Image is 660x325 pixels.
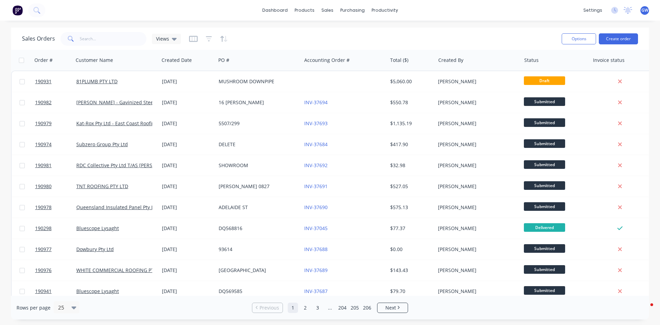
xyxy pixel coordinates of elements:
a: dashboard [259,5,291,15]
div: $575.13 [390,204,430,211]
div: purchasing [337,5,368,15]
div: 16 [PERSON_NAME] [219,99,295,106]
a: Dowbury Pty Ltd [76,246,114,252]
a: 81PLUMB PTY LTD [76,78,118,85]
span: Views [156,35,169,42]
span: 190980 [35,183,52,190]
div: 93614 [219,246,295,253]
div: Created Date [162,57,192,64]
div: [DATE] [162,204,213,211]
a: INV-37687 [304,288,328,294]
span: 190978 [35,204,52,211]
div: productivity [368,5,401,15]
div: [DATE] [162,141,213,148]
div: [PERSON_NAME] [438,141,514,148]
div: [DATE] [162,288,213,295]
div: [DATE] [162,120,213,127]
a: Bluescope Lysaght [76,288,119,294]
span: Submitted [524,139,565,148]
div: $550.78 [390,99,430,106]
div: settings [580,5,606,15]
a: TNT ROOFING PTY LTD [76,183,128,189]
a: Kat-Rox Pty Ltd - East Coast Roofing QLD [76,120,168,127]
div: $32.98 [390,162,430,169]
ul: Pagination [249,303,411,313]
a: Next page [377,304,408,311]
img: Factory [12,5,23,15]
a: RDC Collective Pty Ltd T/AS [PERSON_NAME] Metal Roofing [76,162,211,169]
div: $79.70 [390,288,430,295]
a: 190974 [35,134,76,155]
a: Subzero Group Pty Ltd [76,141,128,148]
span: Next [385,304,396,311]
a: INV-37694 [304,99,328,106]
a: INV-37692 [304,162,328,169]
a: Page 206 [362,303,372,313]
h1: Sales Orders [22,35,55,42]
span: Submitted [524,244,565,253]
div: $143.43 [390,267,430,274]
div: Accounting Order # [304,57,350,64]
span: Rows per page [16,304,51,311]
span: 190979 [35,120,52,127]
div: [DATE] [162,246,213,253]
span: Submitted [524,97,565,106]
div: products [291,5,318,15]
div: [PERSON_NAME] [438,204,514,211]
a: INV-37691 [304,183,328,189]
div: $5,060.00 [390,78,430,85]
div: Invoice status [593,57,625,64]
a: Bluescope Lysaght [76,225,119,231]
div: ADELAIDE ST [219,204,295,211]
span: Draft [524,76,565,85]
div: MUSHROOM DOWNPIPE [219,78,295,85]
div: [DATE] [162,99,213,106]
button: Create order [599,33,638,44]
div: [DATE] [162,183,213,190]
div: [DATE] [162,162,213,169]
div: PO # [218,57,229,64]
span: Submitted [524,181,565,190]
a: WHITE COMMERCIAL ROOFING PTY LTD [76,267,167,273]
div: [PERSON_NAME] [438,288,514,295]
div: $527.05 [390,183,430,190]
a: 190977 [35,239,76,260]
div: Created By [438,57,463,64]
span: Submitted [524,118,565,127]
div: Total ($) [390,57,408,64]
div: DELETE [219,141,295,148]
span: 190982 [35,99,52,106]
span: Delivered [524,223,565,232]
span: 190941 [35,288,52,295]
span: 190974 [35,141,52,148]
a: Previous page [252,304,283,311]
a: Jump forward [325,303,335,313]
div: DQ569585 [219,288,295,295]
span: Submitted [524,265,565,274]
a: 190298 [35,218,76,239]
div: [PERSON_NAME] [438,120,514,127]
div: [DATE] [162,78,213,85]
span: 190977 [35,246,52,253]
a: 190979 [35,113,76,134]
a: 190941 [35,281,76,302]
span: 190981 [35,162,52,169]
a: INV-37689 [304,267,328,273]
div: [PERSON_NAME] [438,267,514,274]
div: [PERSON_NAME] [438,78,514,85]
a: 190976 [35,260,76,281]
div: [PERSON_NAME] [438,99,514,106]
a: [PERSON_NAME] - Gavinized Steel Roofing Services [76,99,194,106]
a: 190978 [35,197,76,218]
a: INV-37684 [304,141,328,148]
div: [PERSON_NAME] [438,162,514,169]
div: $77.37 [390,225,430,232]
a: Page 3 [312,303,323,313]
div: [DATE] [162,225,213,232]
span: 190298 [35,225,52,232]
a: 190980 [35,176,76,197]
a: 190931 [35,71,76,92]
input: Search... [80,32,147,46]
div: Customer Name [76,57,113,64]
a: 190982 [35,92,76,113]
